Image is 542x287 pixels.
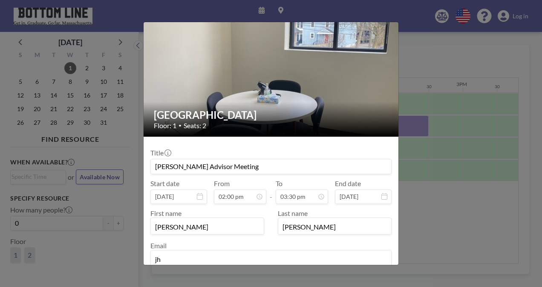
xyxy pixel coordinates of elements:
label: Last name [278,209,308,217]
h2: [GEOGRAPHIC_DATA] [154,109,389,121]
label: From [214,179,230,188]
label: To [276,179,283,188]
span: Floor: 1 [154,121,176,130]
label: Title [150,149,170,157]
label: End date [335,179,361,188]
input: Email [151,252,391,267]
span: Seats: 2 [184,121,206,130]
input: First name [151,220,264,234]
span: • [179,122,182,129]
label: Email [150,241,167,250]
span: - [270,182,272,201]
label: Start date [150,179,179,188]
input: Guest reservation [151,159,391,174]
input: Last name [278,220,391,234]
label: First name [150,209,182,217]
